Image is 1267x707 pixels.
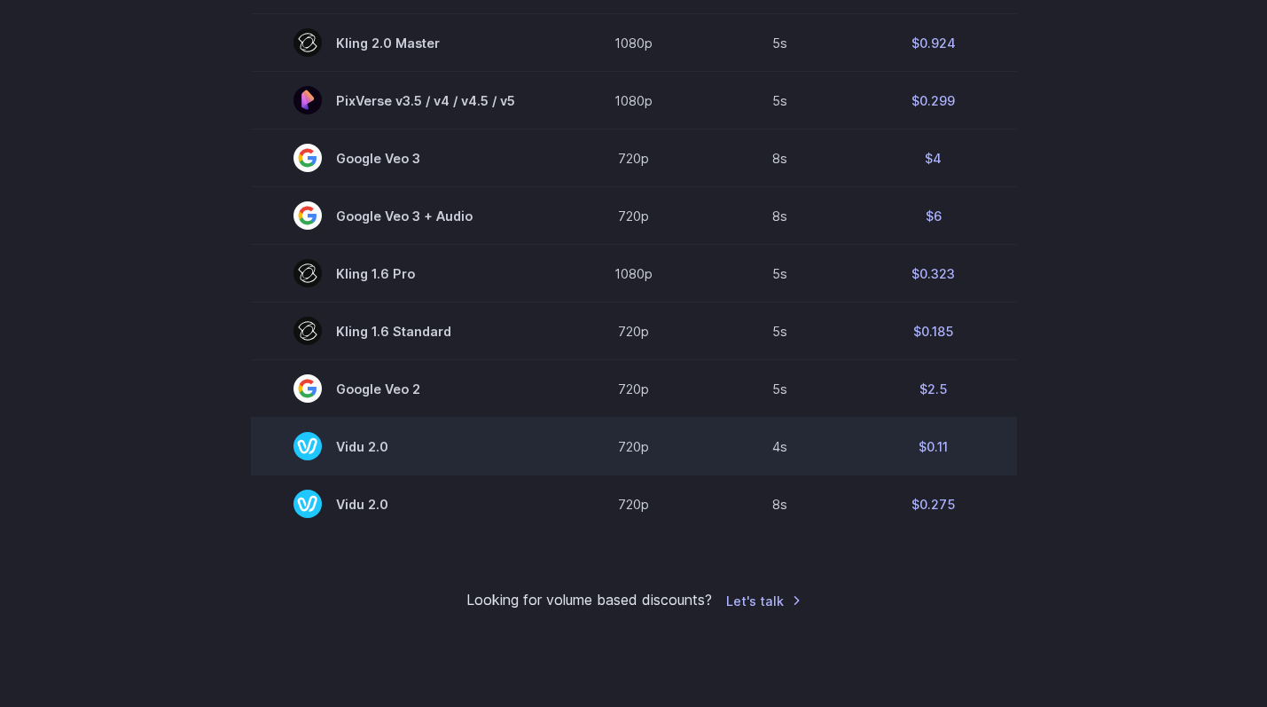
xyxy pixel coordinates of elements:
[850,475,1017,533] td: $0.275
[293,86,515,114] span: PixVerse v3.5 / v4 / v4.5 / v5
[710,475,850,533] td: 8s
[466,589,712,612] small: Looking for volume based discounts?
[293,201,515,230] span: Google Veo 3 + Audio
[293,259,515,287] span: Kling 1.6 Pro
[558,245,710,302] td: 1080p
[850,418,1017,475] td: $0.11
[850,187,1017,245] td: $6
[710,187,850,245] td: 8s
[710,302,850,360] td: 5s
[293,490,515,518] span: Vidu 2.0
[293,317,515,345] span: Kling 1.6 Standard
[710,130,850,187] td: 8s
[293,144,515,172] span: Google Veo 3
[850,130,1017,187] td: $4
[710,72,850,130] td: 5s
[558,302,710,360] td: 720p
[293,432,515,460] span: Vidu 2.0
[710,360,850,418] td: 5s
[710,14,850,72] td: 5s
[710,418,850,475] td: 4s
[850,360,1017,418] td: $2.5
[558,418,710,475] td: 720p
[558,475,710,533] td: 720p
[558,72,710,130] td: 1080p
[293,374,515,403] span: Google Veo 2
[558,130,710,187] td: 720p
[558,14,710,72] td: 1080p
[726,591,802,611] a: Let's talk
[558,360,710,418] td: 720p
[558,187,710,245] td: 720p
[850,245,1017,302] td: $0.323
[850,302,1017,360] td: $0.185
[850,72,1017,130] td: $0.299
[850,14,1017,72] td: $0.924
[710,245,850,302] td: 5s
[293,28,515,57] span: Kling 2.0 Master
